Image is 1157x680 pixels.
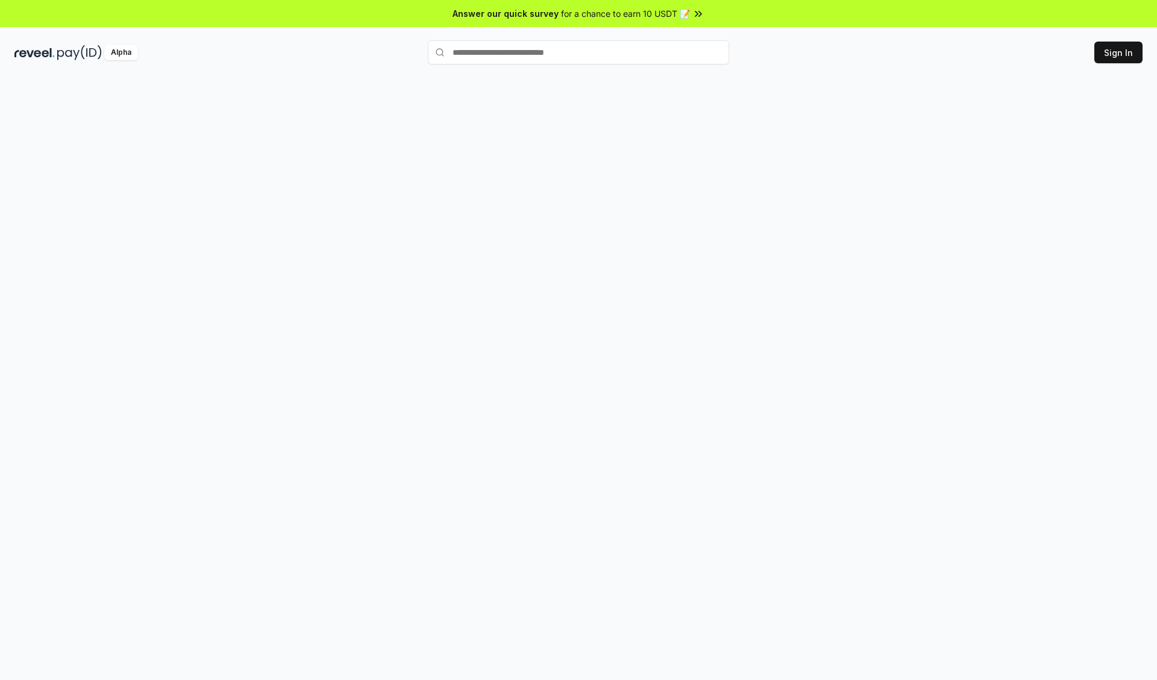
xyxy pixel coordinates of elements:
button: Sign In [1094,42,1143,63]
div: Alpha [104,45,138,60]
span: for a chance to earn 10 USDT 📝 [561,7,690,20]
img: pay_id [57,45,102,60]
img: reveel_dark [14,45,55,60]
span: Answer our quick survey [453,7,559,20]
